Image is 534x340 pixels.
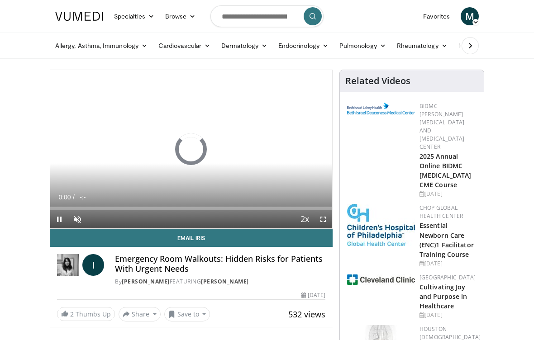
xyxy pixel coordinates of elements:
div: [DATE] [420,311,477,319]
a: Essential Newborn Care (ENC)1 Facilitator Training Course [420,221,474,258]
button: Unmute [68,210,86,228]
a: Rheumatology [391,37,453,55]
a: BIDMC [PERSON_NAME][MEDICAL_DATA] and [MEDICAL_DATA] Center [420,102,464,151]
a: I [82,254,104,276]
a: [GEOGRAPHIC_DATA] [420,274,476,281]
div: [DATE] [420,260,477,268]
img: VuMedi Logo [55,12,103,21]
h4: Emergency Room Walkouts: Hidden Risks for Patients With Urgent Needs [115,254,325,274]
a: Favorites [418,7,455,25]
button: Pause [50,210,68,228]
a: Cultivating Joy and Purpose in Healthcare [420,283,467,310]
a: Endocrinology [273,37,334,55]
button: Share [119,307,161,321]
a: Email Iris [50,229,333,247]
span: 532 views [288,309,325,320]
a: 2025 Annual Online BIDMC [MEDICAL_DATA] CME Course [420,152,471,189]
button: Save to [164,307,210,321]
a: Dermatology [216,37,273,55]
video-js: Video Player [50,70,332,228]
span: / [73,194,75,201]
div: [DATE] [420,190,477,198]
a: CHOP Global Health Center [420,204,463,220]
button: Fullscreen [314,210,332,228]
img: 8fbf8b72-0f77-40e1-90f4-9648163fd298.jpg.150x105_q85_autocrop_double_scale_upscale_version-0.2.jpg [347,204,415,246]
input: Search topics, interventions [210,5,324,27]
span: -:- [80,194,86,201]
span: 2 [70,310,74,318]
a: 2 Thumbs Up [57,307,115,321]
div: [DATE] [301,291,325,299]
a: Browse [160,7,201,25]
button: Playback Rate [296,210,314,228]
div: By FEATURING [115,278,325,286]
a: Allergy, Asthma, Immunology [50,37,153,55]
img: 1ef99228-8384-4f7a-af87-49a18d542794.png.150x105_q85_autocrop_double_scale_upscale_version-0.2.jpg [347,274,415,285]
a: Specialties [109,7,160,25]
a: [PERSON_NAME] [201,278,249,285]
img: c96b19ec-a48b-46a9-9095-935f19585444.png.150x105_q85_autocrop_double_scale_upscale_version-0.2.png [347,103,415,114]
div: Progress Bar [50,207,332,210]
a: [PERSON_NAME] [122,278,170,285]
img: Dr. Iris Gorfinkel [57,254,79,276]
a: Pulmonology [334,37,391,55]
a: M [461,7,479,25]
a: Cardiovascular [153,37,216,55]
h4: Related Videos [345,76,410,86]
span: 0:00 [58,194,71,201]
